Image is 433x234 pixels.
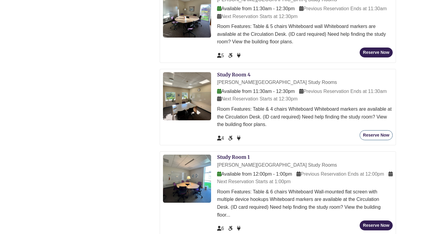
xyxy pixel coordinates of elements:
[228,226,234,231] span: Accessible Seat/Space
[217,53,224,58] span: The capacity of this space
[299,6,387,11] span: Previous Reservation Ends at 11:30am
[217,6,295,11] span: Available from 11:30am - 12:30pm
[217,188,393,219] div: Room Features: Table & 6 chairs Whiteboard Wall-mounted flat screen with multiple device hookups ...
[217,23,393,46] div: Room Features: Table & 5 chairs Whiteboard wall Whiteboard markers are available at the Circulati...
[217,171,292,177] span: Available from 12:00pm - 1:00pm
[217,136,224,141] span: The capacity of this space
[299,89,387,94] span: Previous Reservation Ends at 11:30am
[360,220,393,230] button: Reserve Now
[217,226,224,231] span: The capacity of this space
[217,161,393,169] div: [PERSON_NAME][GEOGRAPHIC_DATA] Study Rooms
[217,89,295,94] span: Available from 11:30am - 12:30pm
[237,226,241,231] span: Power Available
[217,79,393,86] div: [PERSON_NAME][GEOGRAPHIC_DATA] Study Rooms
[360,48,393,57] button: Reserve Now
[217,14,297,19] span: Next Reservation Starts at 12:30pm
[360,130,393,140] button: Reserve Now
[217,154,250,160] a: Study Room 1
[237,53,241,58] span: Power Available
[163,155,211,203] img: Study Room 1
[228,53,234,58] span: Accessible Seat/Space
[217,72,250,78] a: Study Room 4
[217,105,393,128] div: Room Features: Table & 4 chairs Whiteboard Whiteboard markers are available at the Circulation De...
[296,171,384,177] span: Previous Reservation Ends at 12:00pm
[237,136,241,141] span: Power Available
[228,136,234,141] span: Accessible Seat/Space
[163,72,211,120] img: Study Room 4
[217,96,297,101] span: Next Reservation Starts at 12:30pm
